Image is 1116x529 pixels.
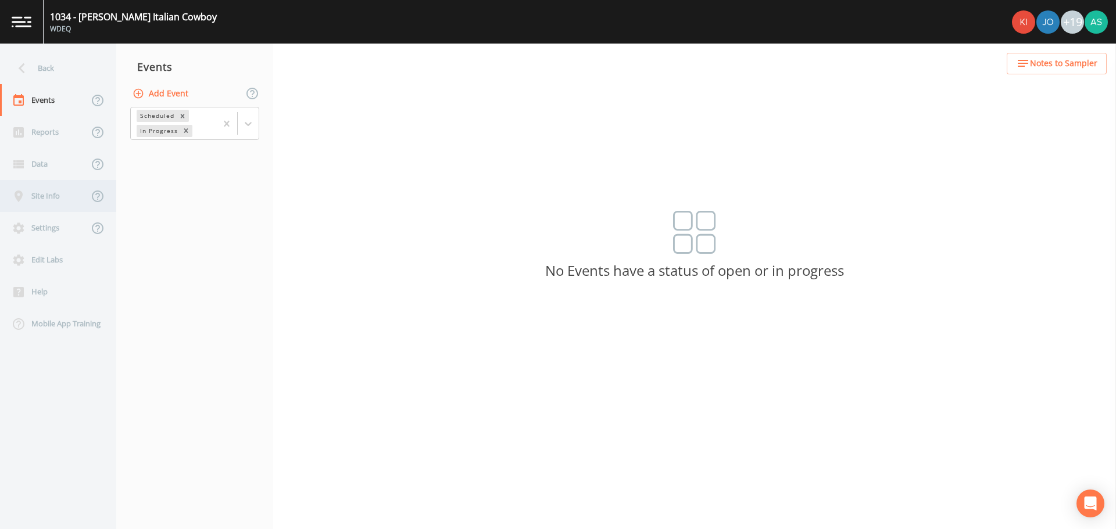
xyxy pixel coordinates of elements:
div: Scheduled [137,110,176,122]
div: WDEQ [50,24,217,34]
button: Notes to Sampler [1007,53,1107,74]
span: Notes to Sampler [1030,56,1097,71]
div: Remove Scheduled [176,110,189,122]
div: In Progress [137,125,180,137]
div: Open Intercom Messenger [1076,490,1104,517]
div: Josh Watzak [1036,10,1060,34]
div: Events [116,52,273,81]
img: logo [12,16,31,27]
div: +19 [1061,10,1084,34]
img: d2de15c11da5451b307a030ac90baa3e [1036,10,1060,34]
div: Kira Cunniff [1011,10,1036,34]
img: svg%3e [673,211,716,254]
img: 360e392d957c10372a2befa2d3a287f3 [1085,10,1108,34]
div: Remove In Progress [180,125,192,137]
img: 90c1b0c37970a682c16f0c9ace18ad6c [1012,10,1035,34]
div: 1034 - [PERSON_NAME] Italian Cowboy [50,10,217,24]
p: No Events have a status of open or in progress [273,265,1116,276]
button: Add Event [130,83,193,105]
